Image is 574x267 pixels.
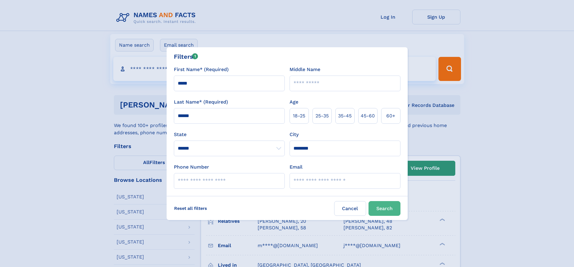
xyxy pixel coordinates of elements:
[174,66,229,73] label: First Name* (Required)
[315,112,329,120] span: 25‑35
[361,112,375,120] span: 45‑60
[174,131,285,138] label: State
[334,201,366,216] label: Cancel
[290,131,299,138] label: City
[174,163,209,171] label: Phone Number
[290,163,303,171] label: Email
[338,112,352,120] span: 35‑45
[369,201,400,216] button: Search
[174,98,228,106] label: Last Name* (Required)
[290,66,320,73] label: Middle Name
[386,112,395,120] span: 60+
[170,201,211,216] label: Reset all filters
[290,98,298,106] label: Age
[174,52,198,61] div: Filters
[293,112,305,120] span: 18‑25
